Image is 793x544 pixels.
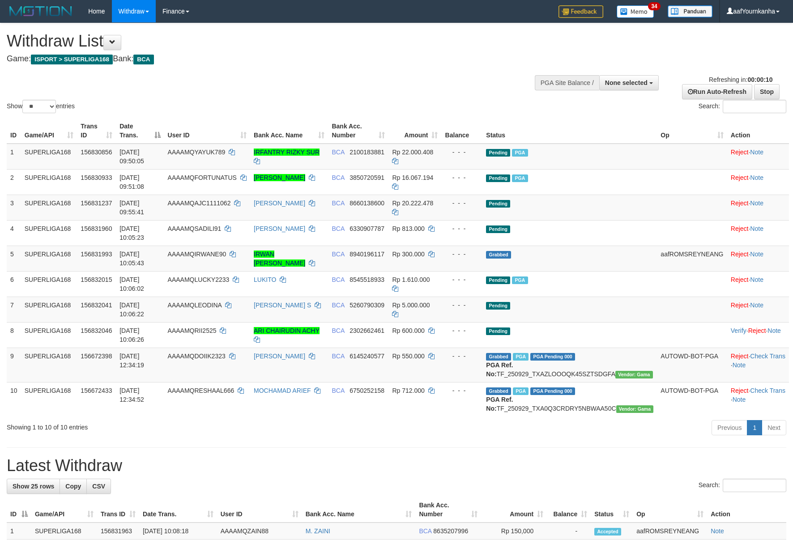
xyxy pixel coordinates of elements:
[727,297,789,322] td: ·
[731,200,749,207] a: Reject
[486,174,510,182] span: Pending
[727,195,789,220] td: ·
[97,523,139,540] td: 156831963
[747,76,772,83] strong: 00:00:10
[119,387,144,403] span: [DATE] 12:34:52
[119,353,144,369] span: [DATE] 12:34:19
[81,251,112,258] span: 156831993
[762,420,786,435] a: Next
[707,497,786,523] th: Action
[7,169,21,195] td: 2
[332,327,344,334] span: BCA
[754,84,780,99] a: Stop
[392,327,424,334] span: Rp 600.000
[168,149,226,156] span: AAAAMQYAYUK789
[748,327,766,334] a: Reject
[750,149,763,156] a: Note
[727,382,789,416] td: · ·
[350,225,384,232] span: Copy 6330907787 to clipboard
[731,387,749,394] a: Reject
[727,169,789,195] td: ·
[445,250,479,259] div: - - -
[727,220,789,246] td: ·
[21,348,77,382] td: SUPERLIGA168
[747,420,762,435] a: 1
[254,276,276,283] a: LUKITO
[254,353,305,360] a: [PERSON_NAME]
[31,55,113,64] span: ISPORT > SUPERLIGA168
[512,149,528,157] span: Marked by aafsoycanthlai
[21,246,77,271] td: SUPERLIGA168
[482,118,657,144] th: Status
[445,199,479,208] div: - - -
[731,225,749,232] a: Reject
[81,225,112,232] span: 156831960
[723,479,786,492] input: Search:
[727,348,789,382] td: · ·
[415,497,481,523] th: Bank Acc. Number: activate to sort column ascending
[617,5,654,18] img: Button%20Memo.svg
[657,246,727,271] td: aafROMSREYNEANG
[486,276,510,284] span: Pending
[615,371,653,378] span: Vendor URL: https://trx31.1velocity.biz
[31,497,97,523] th: Game/API: activate to sort column ascending
[605,79,648,86] span: None selected
[31,523,97,540] td: SUPERLIGA168
[21,118,77,144] th: Game/API: activate to sort column ascending
[21,220,77,246] td: SUPERLIGA168
[7,497,31,523] th: ID: activate to sort column descending
[668,5,712,17] img: panduan.png
[7,322,21,348] td: 8
[512,276,528,284] span: Marked by aafsoycanthlai
[168,353,226,360] span: AAAAMQDOIIK2323
[657,382,727,416] td: AUTOWD-BOT-PGA
[168,327,217,334] span: AAAAMQRII2525
[486,200,510,208] span: Pending
[445,275,479,284] div: - - -
[657,118,727,144] th: Op: activate to sort column ascending
[92,483,105,490] span: CSV
[591,497,633,523] th: Status: activate to sort column ascending
[217,497,302,523] th: User ID: activate to sort column ascending
[350,174,384,181] span: Copy 3850720591 to clipboard
[727,246,789,271] td: ·
[711,527,724,535] a: Note
[7,348,21,382] td: 9
[119,251,144,267] span: [DATE] 10:05:43
[530,353,575,361] span: PGA Pending
[350,353,384,360] span: Copy 6145240577 to clipboard
[332,353,344,360] span: BCA
[723,100,786,113] input: Search:
[254,387,311,394] a: MOCHAMAD ARIEF
[81,200,112,207] span: 156831237
[81,353,112,360] span: 156672398
[445,386,479,395] div: - - -
[731,353,749,360] a: Reject
[7,523,31,540] td: 1
[254,327,320,334] a: ARI CHAIRUDIN ACHY
[512,174,528,182] span: Marked by aafsoycanthlai
[599,75,659,90] button: None selected
[7,297,21,322] td: 7
[302,497,416,523] th: Bank Acc. Name: activate to sort column ascending
[445,224,479,233] div: - - -
[486,302,510,310] span: Pending
[419,527,431,535] span: BCA
[77,118,116,144] th: Trans ID: activate to sort column ascending
[119,302,144,318] span: [DATE] 10:06:22
[7,220,21,246] td: 4
[731,327,746,334] a: Verify
[168,251,226,258] span: AAAAMQIRWANE90
[81,174,112,181] span: 156830933
[486,353,511,361] span: Grabbed
[7,55,520,64] h4: Game: Bank:
[486,387,511,395] span: Grabbed
[7,419,324,432] div: Showing 1 to 10 of 10 entries
[21,169,77,195] td: SUPERLIGA168
[81,302,112,309] span: 156832041
[486,361,513,378] b: PGA Ref. No:
[750,387,785,394] a: Check Trans
[332,251,344,258] span: BCA
[119,174,144,190] span: [DATE] 09:51:08
[535,75,599,90] div: PGA Site Balance /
